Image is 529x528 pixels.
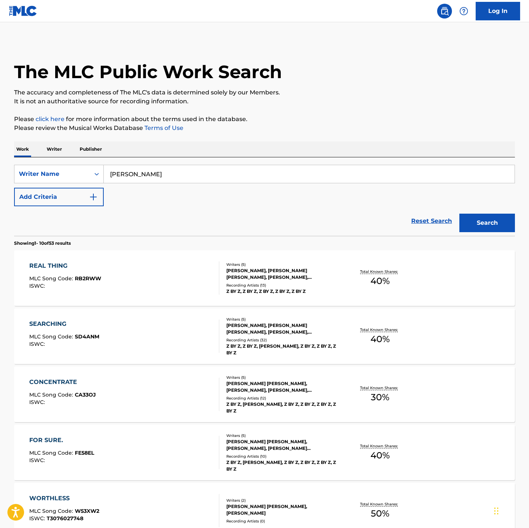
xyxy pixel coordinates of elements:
div: FOR SURE. [29,436,94,445]
span: ISWC : [29,341,47,347]
div: Recording Artists ( 12 ) [226,395,338,401]
span: RB2RWW [75,275,101,282]
p: Total Known Shares: [360,327,400,332]
div: [PERSON_NAME] [PERSON_NAME], [PERSON_NAME], [PERSON_NAME], [PERSON_NAME], [PERSON_NAME] [226,380,338,394]
div: [PERSON_NAME] [PERSON_NAME], [PERSON_NAME], [PERSON_NAME] [PERSON_NAME] [PERSON_NAME], [PERSON_NAME] [226,438,338,452]
span: ISWC : [29,399,47,405]
div: Drag [494,500,499,522]
p: Work [14,141,31,157]
div: Writers ( 5 ) [226,375,338,380]
a: CONCENTRATEMLC Song Code:CA33OJISWC:Writers (5)[PERSON_NAME] [PERSON_NAME], [PERSON_NAME], [PERSO... [14,367,515,422]
span: MLC Song Code : [29,450,75,456]
p: Showing 1 - 10 of 53 results [14,240,71,247]
span: FE58EL [75,450,94,456]
div: [PERSON_NAME], [PERSON_NAME] [PERSON_NAME], [PERSON_NAME], [PERSON_NAME] [PERSON_NAME] [PERSON_NAME] [226,322,338,335]
span: SD4ANM [75,333,99,340]
div: Z BY Z, Z BY Z, [PERSON_NAME], Z BY Z, Z BY Z, Z BY Z [226,343,338,356]
img: help [459,7,468,16]
p: Please for more information about the terms used in the database. [14,115,515,124]
p: Please review the Musical Works Database [14,124,515,133]
div: Writers ( 5 ) [226,262,338,267]
a: Terms of Use [143,124,183,131]
a: SEARCHINGMLC Song Code:SD4ANMISWC:Writers (5)[PERSON_NAME], [PERSON_NAME] [PERSON_NAME], [PERSON_... [14,308,515,364]
span: ISWC : [29,515,47,522]
div: Z BY Z, [PERSON_NAME], Z BY Z, Z BY Z, Z BY Z, Z BY Z [226,459,338,472]
div: SEARCHING [29,320,99,328]
p: Total Known Shares: [360,443,400,449]
span: 40 % [370,274,390,288]
span: 40 % [370,449,390,462]
div: [PERSON_NAME], [PERSON_NAME] [PERSON_NAME], [PERSON_NAME], [PERSON_NAME] [226,267,338,281]
span: 50 % [371,507,389,520]
div: REAL THING [29,261,101,270]
div: Recording Artists ( 32 ) [226,337,338,343]
div: Recording Artists ( 13 ) [226,283,338,288]
div: WORTHLESS [29,494,99,503]
div: Writers ( 2 ) [226,498,338,503]
span: T3076027748 [47,515,83,522]
span: 40 % [370,332,390,346]
span: CA33OJ [75,391,96,398]
a: Public Search [437,4,452,19]
div: CONCENTRATE [29,378,96,387]
iframe: Chat Widget [492,492,529,528]
span: MLC Song Code : [29,275,75,282]
span: ISWC : [29,283,47,289]
p: It is not an authoritative source for recording information. [14,97,515,106]
button: Add Criteria [14,188,104,206]
h1: The MLC Public Work Search [14,61,282,83]
div: Z BY Z, Z BY Z, Z BY Z, Z BY Z, Z BY Z [226,288,338,295]
span: W53XW2 [75,508,99,514]
div: Recording Artists ( 10 ) [226,454,338,459]
p: Publisher [77,141,104,157]
div: Writers ( 5 ) [226,317,338,322]
div: [PERSON_NAME] [PERSON_NAME], [PERSON_NAME] [226,503,338,517]
img: MLC Logo [9,6,37,16]
span: MLC Song Code : [29,508,75,514]
a: REAL THINGMLC Song Code:RB2RWWISWC:Writers (5)[PERSON_NAME], [PERSON_NAME] [PERSON_NAME], [PERSON... [14,250,515,306]
div: Recording Artists ( 0 ) [226,518,338,524]
span: 30 % [371,391,389,404]
div: Help [456,4,471,19]
div: Writers ( 5 ) [226,433,338,438]
form: Search Form [14,165,515,236]
p: Total Known Shares: [360,269,400,274]
a: Reset Search [407,213,456,229]
p: Writer [44,141,64,157]
button: Search [459,214,515,232]
a: Log In [476,2,520,20]
a: FOR SURE.MLC Song Code:FE58ELISWC:Writers (5)[PERSON_NAME] [PERSON_NAME], [PERSON_NAME], [PERSON_... [14,425,515,480]
p: Total Known Shares: [360,385,400,391]
img: 9d2ae6d4665cec9f34b9.svg [89,193,98,201]
span: MLC Song Code : [29,333,75,340]
img: search [440,7,449,16]
span: ISWC : [29,457,47,464]
a: click here [36,116,64,123]
div: Z BY Z, [PERSON_NAME], Z BY Z, Z BY Z, Z BY Z, Z BY Z [226,401,338,414]
p: Total Known Shares: [360,501,400,507]
div: Writer Name [19,170,86,178]
span: MLC Song Code : [29,391,75,398]
p: The accuracy and completeness of The MLC's data is determined solely by our Members. [14,88,515,97]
